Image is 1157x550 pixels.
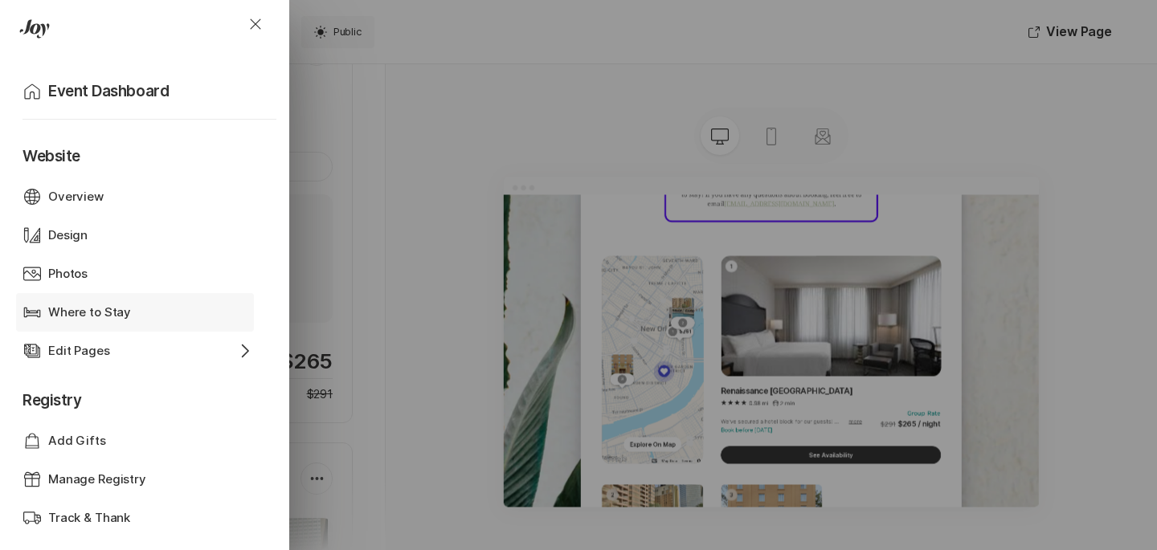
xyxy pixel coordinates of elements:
[22,177,260,216] a: Overview
[852,484,943,505] div: $ 265 / night
[22,370,260,422] p: Registry
[22,255,260,293] a: Photos
[597,442,629,458] p: 2 min
[22,71,276,112] a: Event Dashboard
[48,509,130,528] p: Track & Thank
[22,460,260,499] a: Manage Registry
[227,5,284,43] button: Close
[22,126,260,177] p: Website
[48,471,146,489] p: Manage Registry
[469,499,775,518] p: Book before [DATE]
[22,216,260,255] a: Design
[22,422,260,460] a: Add Gifts
[489,144,495,165] p: 1
[48,432,106,450] p: Add Gifts
[469,412,945,435] div: Renaissance New Orleans Arts Warehouse District Hotel
[22,293,260,332] a: Where to Stay
[22,499,260,537] a: Track & Thank
[48,304,131,322] p: Where to Stay
[814,484,847,506] p: $ 291
[48,80,169,103] p: Event Dashboard
[48,342,110,361] p: Edit Pages
[48,188,104,206] p: Overview
[469,132,945,450] img: Renaissance New Orleans Arts Warehouse District Hotel
[48,226,88,245] p: Design
[469,481,746,499] p: We've secured a hotel block for our guests! Don’t miss out on our discount before the cut-off dat...
[530,442,571,460] p: 0.98 mi
[48,265,88,283] p: Photos
[813,462,943,481] p: Group Rate
[746,481,775,499] p: more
